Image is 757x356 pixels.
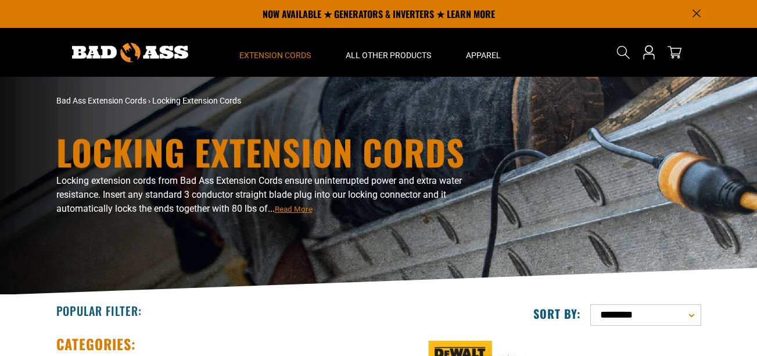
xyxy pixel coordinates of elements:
nav: breadcrumbs [56,95,480,107]
span: All Other Products [346,50,431,60]
img: Bad Ass Extension Cords [72,43,188,62]
span: Locking Extension Cords [152,96,241,105]
summary: All Other Products [328,28,449,77]
span: Locking extension cords from Bad Ass Extension Cords ensure uninterrupted power and extra water r... [56,175,462,214]
summary: Search [614,43,633,62]
span: Read More [275,205,313,213]
h2: Popular Filter: [56,303,142,318]
span: Extension Cords [239,50,311,60]
summary: Apparel [449,28,518,77]
label: Sort by: [533,306,581,321]
span: › [148,96,150,105]
h1: Locking Extension Cords [56,134,480,169]
span: Apparel [466,50,501,60]
a: Bad Ass Extension Cords [56,96,146,105]
summary: Extension Cords [222,28,328,77]
h2: Categories: [56,335,137,353]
